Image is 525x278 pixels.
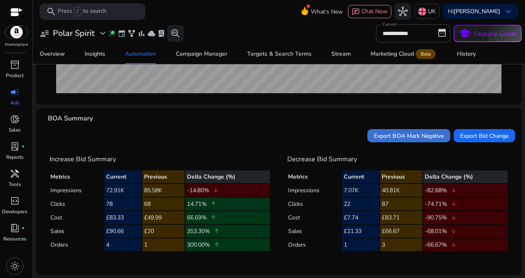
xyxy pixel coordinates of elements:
[50,155,271,163] h4: Increase Bid Summary
[104,238,142,251] td: 4
[460,132,508,140] span: Export Bid Change
[418,7,426,16] img: uk.svg
[423,170,508,183] th: Delta Change (%)
[142,225,184,238] td: £20
[423,238,508,251] td: -66.67%
[170,28,180,38] span: search_insights
[48,115,93,123] h4: BOA Summary
[380,198,422,210] td: 87
[213,241,220,248] span: arrow_upward
[10,223,20,233] span: book_4
[3,235,26,243] p: Resources
[423,198,508,210] td: -74.71%
[157,29,166,38] span: lab_profile
[104,184,142,197] td: 72.91K
[10,141,20,151] span: lab_profile
[58,7,106,16] p: Press to search
[210,200,217,207] span: arrow_upward
[504,7,513,16] span: keyboard_arrow_down
[21,145,25,148] span: fiber_manual_record
[247,51,312,57] div: Targets & Search Terms
[450,187,457,193] span: arrow_downward
[348,5,391,18] button: chatChat Now
[450,214,457,221] span: arrow_downward
[398,7,408,16] span: hub
[185,238,270,251] td: 300.00%
[213,187,219,193] span: arrow_downward
[185,225,270,238] td: 353.30%
[380,184,422,197] td: 40.81K
[288,184,341,197] td: Impressions
[104,225,142,238] td: £90.66
[380,170,422,183] th: Previous
[98,28,108,38] span: expand_more
[331,51,351,57] div: Stream
[210,214,217,221] span: arrow_upward
[10,169,20,179] span: handyman
[108,29,116,38] span: wand_stars
[380,238,422,251] td: 3
[50,198,104,210] td: Clicks
[371,51,437,57] div: Marketing Cloud
[40,28,50,38] span: user_attributes
[53,28,95,38] h3: Polar Spirit
[50,170,104,183] th: Metrics
[342,170,379,183] th: Current
[288,225,341,238] td: Sales
[104,211,142,224] td: £83.33
[50,238,104,251] td: Orders
[288,198,341,210] td: Clicks
[50,211,104,224] td: Cost
[450,200,457,207] span: arrow_downward
[10,99,19,106] p: Ads
[6,72,24,79] p: Product
[454,25,522,42] button: schoolFeature Guide
[50,225,104,238] td: Sales
[9,126,21,134] p: Sales
[342,225,379,238] td: £21.33
[450,241,457,248] span: arrow_downward
[454,129,515,142] button: Export Bid Change
[5,26,28,38] img: amazon.svg
[74,7,81,16] span: /
[423,225,508,238] td: -68.01%
[362,7,388,15] span: Chat Now
[185,198,270,210] td: 14.71%
[416,49,435,59] span: Beta
[288,238,341,251] td: Orders
[137,29,146,38] span: bar_chart
[2,208,27,215] p: Developers
[352,8,360,16] span: chat
[474,29,517,39] p: Feature Guide
[395,3,411,20] button: hub
[167,25,184,42] button: search_insights
[6,153,24,161] p: Reports
[311,5,343,19] span: What's New
[342,211,379,224] td: £7.74
[428,4,436,19] p: UK
[288,170,341,183] th: Metrics
[213,228,220,234] span: arrow_upward
[10,60,20,70] span: inventory_2
[185,184,270,197] td: -14.80%
[50,184,104,197] td: Impressions
[288,211,341,224] td: Cost
[342,238,379,251] td: 1
[5,42,28,48] p: Marketplace
[142,170,184,183] th: Previous
[342,198,379,210] td: 22
[128,29,136,38] span: family_history
[448,9,500,14] p: Hi
[10,87,20,97] span: campaign
[125,51,156,57] div: Automation
[185,211,270,224] td: 66.69%
[380,225,422,238] td: £66.67
[423,211,508,224] td: -90.75%
[423,184,508,197] td: -82.68%
[104,198,142,210] td: 78
[142,211,184,224] td: £49.99
[454,7,500,15] b: [PERSON_NAME]
[342,184,379,197] td: 7.07K
[287,155,508,163] h4: Decrease Bid Summary
[142,238,184,251] td: 1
